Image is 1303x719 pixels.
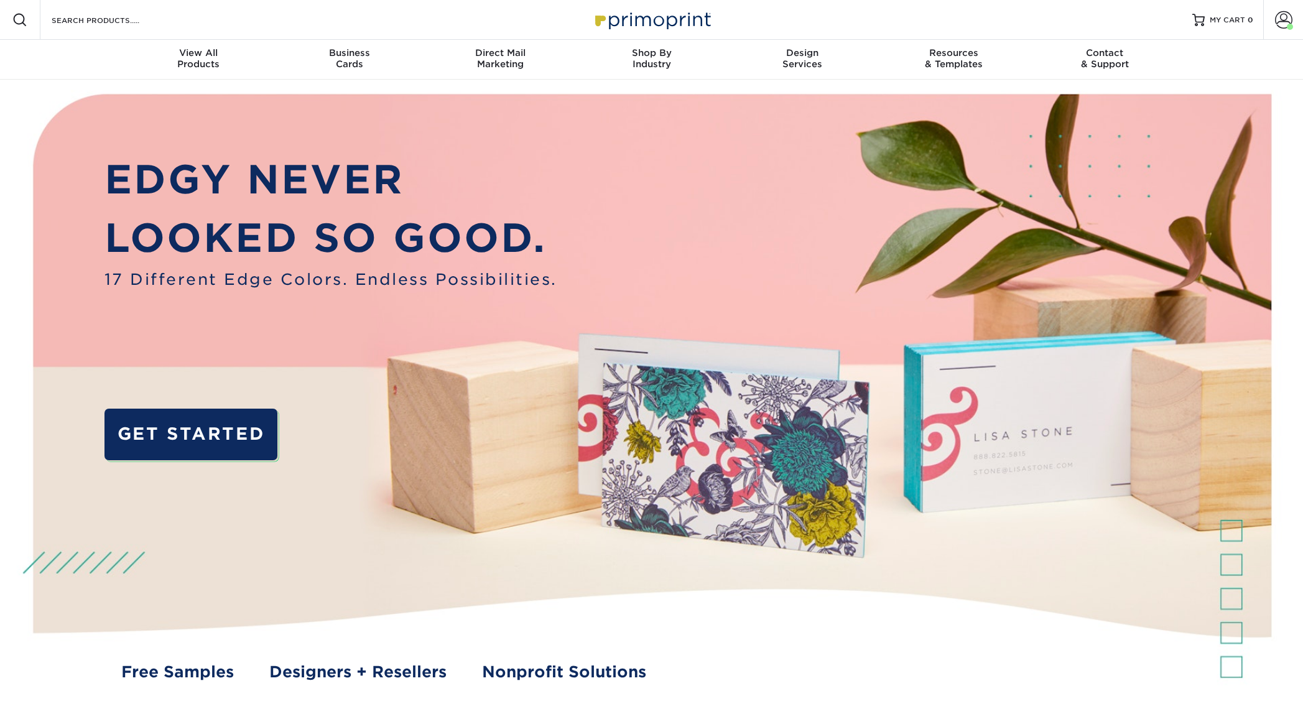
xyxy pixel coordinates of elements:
[590,6,714,33] img: Primoprint
[878,47,1029,70] div: & Templates
[425,47,576,70] div: Marketing
[1029,40,1180,80] a: Contact& Support
[1210,15,1245,26] span: MY CART
[269,661,447,684] a: Designers + Resellers
[727,47,878,58] span: Design
[104,151,557,209] p: EDGY NEVER
[727,40,878,80] a: DesignServices
[104,409,278,460] a: GET STARTED
[104,268,557,292] span: 17 Different Edge Colors. Endless Possibilities.
[482,661,646,684] a: Nonprofit Solutions
[123,40,274,80] a: View AllProducts
[576,47,727,70] div: Industry
[425,40,576,80] a: Direct MailMarketing
[576,47,727,58] span: Shop By
[1029,47,1180,70] div: & Support
[123,47,274,70] div: Products
[274,47,425,70] div: Cards
[727,47,878,70] div: Services
[576,40,727,80] a: Shop ByIndustry
[274,40,425,80] a: BusinessCards
[50,12,172,27] input: SEARCH PRODUCTS.....
[274,47,425,58] span: Business
[123,47,274,58] span: View All
[121,661,234,684] a: Free Samples
[104,209,557,267] p: LOOKED SO GOOD.
[878,47,1029,58] span: Resources
[1248,16,1253,24] span: 0
[1029,47,1180,58] span: Contact
[425,47,576,58] span: Direct Mail
[878,40,1029,80] a: Resources& Templates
